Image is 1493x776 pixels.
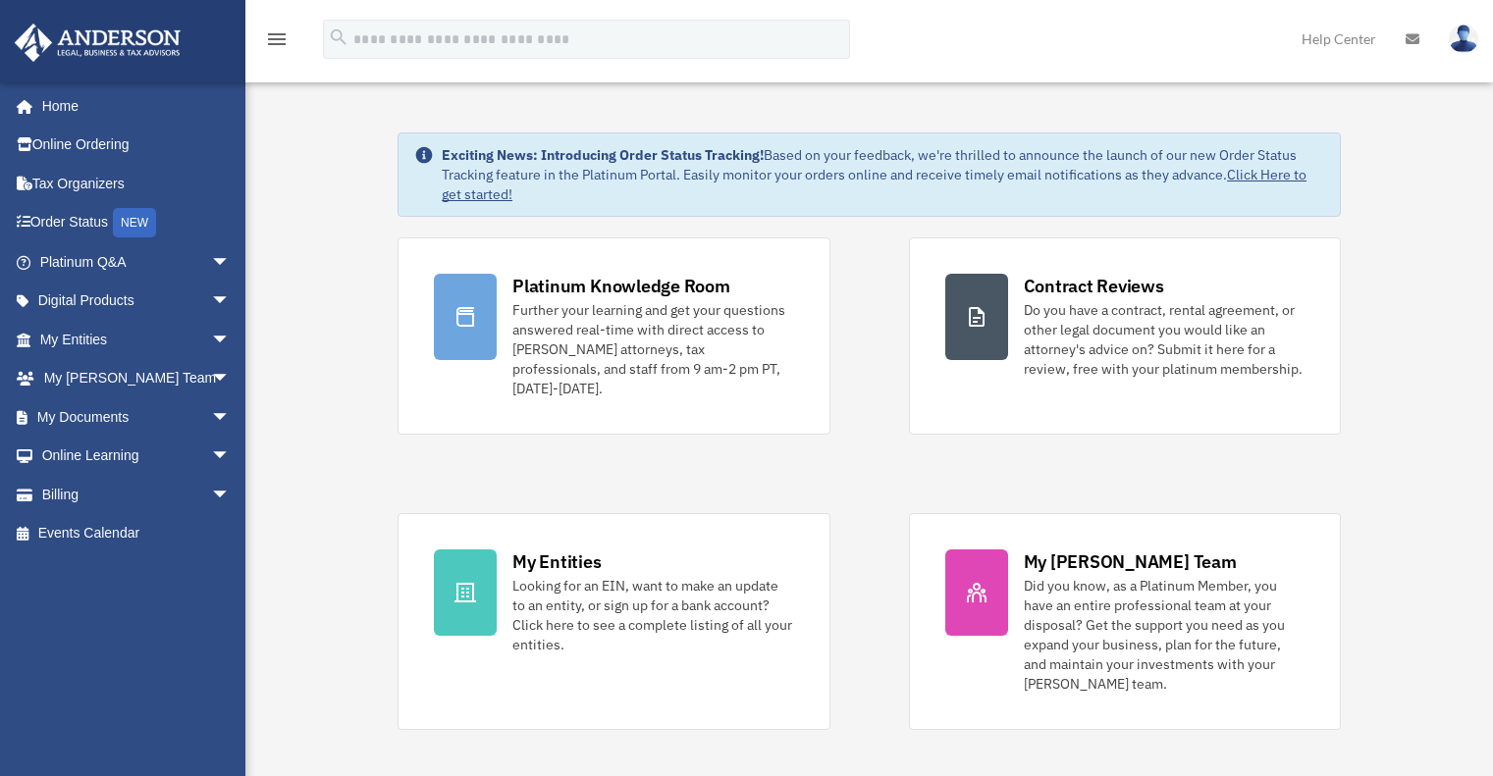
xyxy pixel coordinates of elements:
[9,24,187,62] img: Anderson Advisors Platinum Portal
[398,513,829,730] a: My Entities Looking for an EIN, want to make an update to an entity, or sign up for a bank accoun...
[211,475,250,515] span: arrow_drop_down
[14,164,260,203] a: Tax Organizers
[14,242,260,282] a: Platinum Q&Aarrow_drop_down
[14,359,260,398] a: My [PERSON_NAME] Teamarrow_drop_down
[211,320,250,360] span: arrow_drop_down
[211,359,250,399] span: arrow_drop_down
[328,26,349,48] i: search
[1449,25,1478,53] img: User Pic
[442,146,764,164] strong: Exciting News: Introducing Order Status Tracking!
[14,320,260,359] a: My Entitiesarrow_drop_down
[512,300,793,398] div: Further your learning and get your questions answered real-time with direct access to [PERSON_NAM...
[909,513,1341,730] a: My [PERSON_NAME] Team Did you know, as a Platinum Member, you have an entire professional team at...
[14,126,260,165] a: Online Ordering
[512,549,601,574] div: My Entities
[14,475,260,514] a: Billingarrow_drop_down
[1024,576,1305,694] div: Did you know, as a Platinum Member, you have an entire professional team at your disposal? Get th...
[113,208,156,237] div: NEW
[211,282,250,322] span: arrow_drop_down
[14,397,260,437] a: My Documentsarrow_drop_down
[14,282,260,321] a: Digital Productsarrow_drop_down
[14,437,260,476] a: Online Learningarrow_drop_down
[442,166,1306,203] a: Click Here to get started!
[14,86,250,126] a: Home
[1024,274,1164,298] div: Contract Reviews
[1024,300,1305,379] div: Do you have a contract, rental agreement, or other legal document you would like an attorney's ad...
[14,514,260,553] a: Events Calendar
[14,203,260,243] a: Order StatusNEW
[265,27,289,51] i: menu
[1024,549,1237,574] div: My [PERSON_NAME] Team
[211,242,250,283] span: arrow_drop_down
[398,237,829,435] a: Platinum Knowledge Room Further your learning and get your questions answered real-time with dire...
[909,237,1341,435] a: Contract Reviews Do you have a contract, rental agreement, or other legal document you would like...
[442,145,1324,204] div: Based on your feedback, we're thrilled to announce the launch of our new Order Status Tracking fe...
[512,274,730,298] div: Platinum Knowledge Room
[265,34,289,51] a: menu
[211,397,250,438] span: arrow_drop_down
[512,576,793,654] div: Looking for an EIN, want to make an update to an entity, or sign up for a bank account? Click her...
[211,437,250,477] span: arrow_drop_down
